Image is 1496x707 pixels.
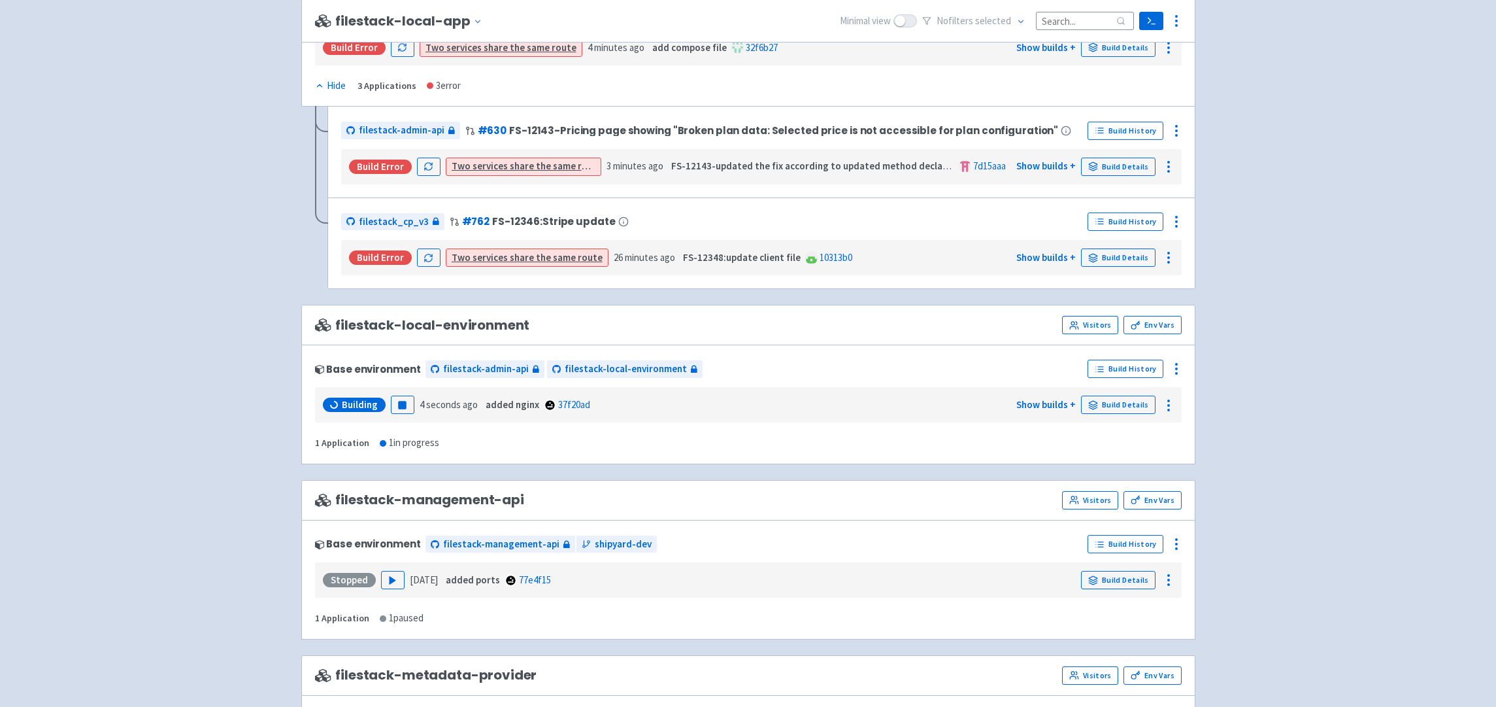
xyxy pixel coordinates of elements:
span: filestack-admin-api [443,362,529,377]
span: filestack-local-environment [315,318,530,333]
a: Build History [1088,213,1163,231]
div: 1 Application [315,436,369,451]
time: 26 minutes ago [614,251,675,264]
span: filestack-metadata-provider [315,668,537,683]
div: 3 error [427,78,461,94]
span: selected [975,14,1011,27]
a: Show builds + [1016,160,1076,172]
div: Hide [315,78,346,94]
a: Env Vars [1123,491,1181,509]
a: Show builds + [1016,41,1076,54]
a: Env Vars [1123,316,1181,334]
a: Visitors [1062,491,1118,509]
a: Visitors [1062,316,1118,334]
a: Env Vars [1123,666,1181,685]
div: 3 Applications [357,78,416,94]
div: Build Error [323,41,386,55]
button: Pause [391,396,414,414]
span: shipyard-dev [595,537,652,552]
span: filestack-management-api [443,537,559,552]
a: shipyard-dev [576,536,657,553]
span: filestack-admin-api [359,123,444,138]
div: Stopped [323,573,376,587]
strong: added nginx [486,398,539,411]
a: 32f6b27 [746,41,778,54]
a: Build Details [1081,396,1155,414]
a: filestack-admin-api [341,122,460,139]
strong: FS-12348:update client file [683,251,801,264]
strong: add compose file [652,41,727,54]
a: filestack-local-environment [547,360,703,378]
time: 3 minutes ago [607,160,663,172]
button: Hide [315,78,347,94]
span: filestack-management-api [315,492,524,508]
a: filestack_cp_v3 [341,213,444,231]
time: 4 minutes ago [588,41,644,54]
time: [DATE] [410,574,438,586]
button: Play [381,571,405,589]
a: Build Details [1081,158,1155,176]
span: No filter s [937,14,1011,29]
span: Building [342,398,378,411]
div: Base environment [315,364,421,375]
time: 4 seconds ago [420,398,478,411]
div: Base environment [315,538,421,549]
a: Build History [1088,122,1163,140]
span: Minimal view [840,14,891,29]
a: Terminal [1139,12,1163,30]
a: Build History [1088,360,1163,378]
a: 77e4f15 [519,574,551,586]
a: Visitors [1062,666,1118,685]
a: Build Details [1081,249,1155,267]
a: Two services share the same route [425,41,576,54]
a: filestack-management-api [425,536,575,553]
span: FS-12143-Pricing page showing "Broken plan data: Selected price is not accessible for plan config... [509,125,1058,136]
span: filestack_cp_v3 [359,215,429,230]
button: filestack-local-app [335,14,487,29]
div: 1 in progress [380,436,439,451]
div: Build Error [349,160,412,174]
div: 1 Application [315,611,369,626]
span: filestack-local-environment [565,362,687,377]
a: Build Details [1081,571,1155,589]
input: Search... [1036,12,1134,29]
a: Build History [1088,535,1163,553]
a: Build Details [1081,39,1155,57]
div: Build Error [349,250,412,265]
a: #762 [462,215,490,228]
strong: FS-12143-updated the fix according to updated method declaration [671,160,970,172]
a: #630 [478,124,507,137]
a: Two services share the same route [452,160,603,172]
a: Show builds + [1016,251,1076,264]
a: 10313b0 [820,251,852,264]
a: filestack-admin-api [425,360,544,378]
a: 7d15aaa [973,160,1006,172]
a: Show builds + [1016,398,1076,411]
div: 1 paused [380,611,424,626]
a: 37f20ad [558,398,590,411]
a: Two services share the same route [452,251,603,264]
strong: added ports [446,574,500,586]
span: FS-12346:Stripe update [492,216,616,227]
